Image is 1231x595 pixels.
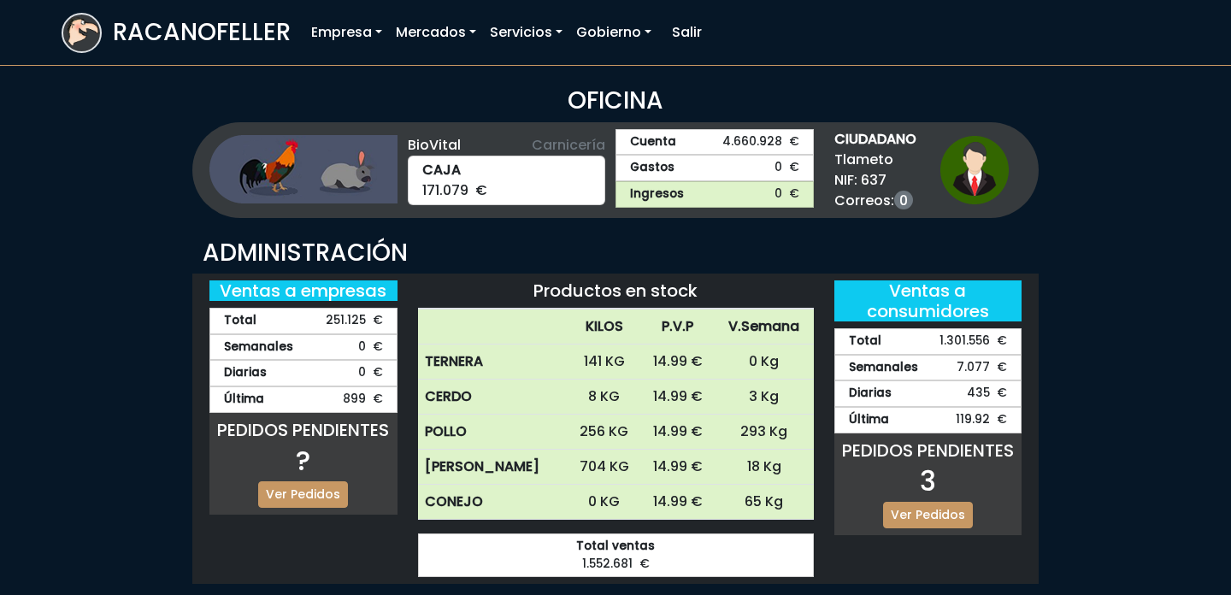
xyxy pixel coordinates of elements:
span: ? [296,441,310,480]
a: Gobierno [569,15,658,50]
h3: ADMINISTRACIÓN [203,239,1028,268]
div: 899 € [209,386,398,413]
div: 171.079 € [408,156,606,205]
a: Ver Pedidos [883,502,973,528]
h3: RACANOFELLER [113,18,291,47]
td: 0 KG [567,485,640,520]
div: 7.077 € [834,355,1022,381]
strong: Semanales [224,339,293,356]
td: 14.99 € [641,380,715,415]
span: Tlameto [834,150,916,170]
div: 1.301.556 € [834,328,1022,355]
h5: PEDIDOS PENDIENTES [209,420,398,440]
div: 119.92 € [834,407,1022,433]
td: 14.99 € [641,450,715,485]
th: P.V.P [641,309,715,345]
h5: Productos en stock [418,280,814,301]
th: CERDO [418,380,568,415]
th: POLLO [418,415,568,450]
div: 1.552.681 € [418,533,814,577]
td: 18 Kg [715,450,813,485]
a: 0 [894,191,913,209]
td: 8 KG [567,380,640,415]
img: ganaderia.png [209,135,398,203]
th: KILOS [567,309,640,345]
h5: Ventas a consumidores [834,280,1022,321]
strong: Gastos [630,159,674,177]
h5: PEDIDOS PENDIENTES [834,440,1022,461]
h3: OFICINA [62,86,1169,115]
strong: Cuenta [630,133,676,151]
td: 3 Kg [715,380,813,415]
strong: Última [224,391,264,409]
div: 0 € [209,360,398,386]
strong: Total [224,312,256,330]
th: CONEJO [418,485,568,520]
td: 14.99 € [641,345,715,380]
strong: Ingresos [630,186,684,203]
strong: Última [849,411,889,429]
strong: Semanales [849,359,918,377]
div: 0 € [209,334,398,361]
div: 435 € [834,380,1022,407]
div: BioVital [408,135,606,156]
a: RACANOFELLER [62,9,291,57]
a: Empresa [304,15,389,50]
a: Ver Pedidos [258,481,348,508]
img: logoracarojo.png [63,15,100,47]
a: Salir [665,15,709,50]
span: NIF: 637 [834,170,916,191]
img: ciudadano1.png [940,136,1009,204]
th: TERNERA [418,345,568,380]
a: Cuenta4.660.928 € [615,129,814,156]
th: V.Semana [715,309,813,345]
a: Mercados [389,15,483,50]
td: 14.99 € [641,485,715,520]
td: 14.99 € [641,415,715,450]
a: Servicios [483,15,569,50]
td: 704 KG [567,450,640,485]
td: 141 KG [567,345,640,380]
strong: Diarias [224,364,267,382]
strong: Total ventas [433,538,799,556]
div: 251.125 € [209,308,398,334]
span: Carnicería [532,135,605,156]
a: Gastos0 € [615,155,814,181]
td: 65 Kg [715,485,813,520]
td: 256 KG [567,415,640,450]
th: [PERSON_NAME] [418,450,568,485]
span: 3 [920,462,936,500]
td: 293 Kg [715,415,813,450]
strong: Diarias [849,385,892,403]
h5: Ventas a empresas [209,280,398,301]
strong: Total [849,333,881,351]
strong: CAJA [422,160,592,180]
td: 0 Kg [715,345,813,380]
span: Correos: [834,191,916,211]
strong: CIUDADANO [834,129,916,150]
a: Ingresos0 € [615,181,814,208]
